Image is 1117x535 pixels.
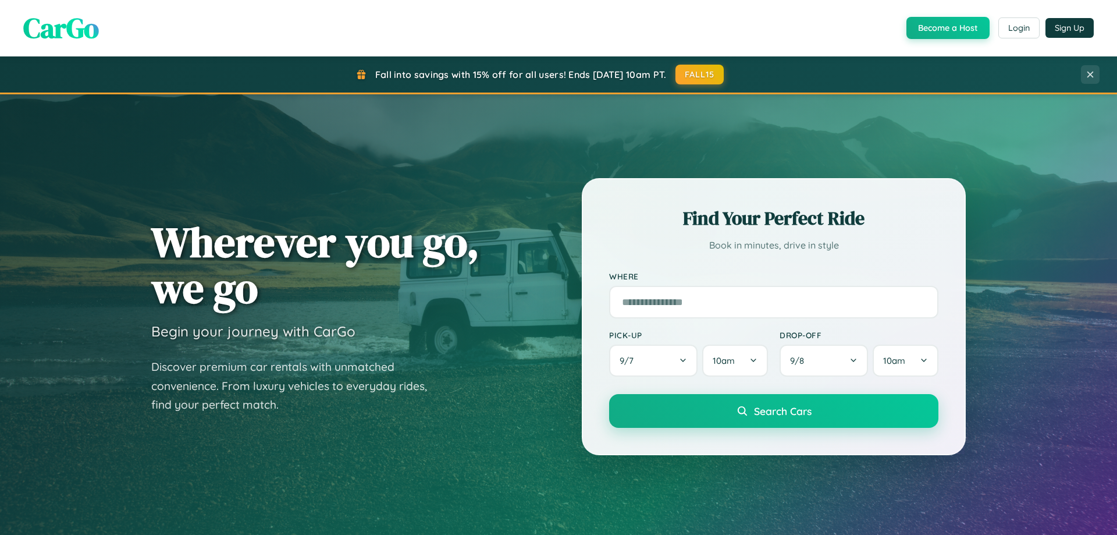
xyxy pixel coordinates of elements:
[609,394,938,428] button: Search Cars
[790,355,810,366] span: 9 / 8
[620,355,639,366] span: 9 / 7
[713,355,735,366] span: 10am
[998,17,1040,38] button: Login
[780,345,868,377] button: 9/8
[151,357,442,414] p: Discover premium car rentals with unmatched convenience. From luxury vehicles to everyday rides, ...
[23,9,99,47] span: CarGo
[754,405,812,417] span: Search Cars
[1045,18,1094,38] button: Sign Up
[873,345,938,377] button: 10am
[609,237,938,254] p: Book in minutes, drive in style
[151,323,355,340] h3: Begin your journey with CarGo
[375,69,667,80] span: Fall into savings with 15% off for all users! Ends [DATE] 10am PT.
[883,355,905,366] span: 10am
[702,345,768,377] button: 10am
[609,206,938,231] h2: Find Your Perfect Ride
[609,330,768,340] label: Pick-up
[151,219,479,311] h1: Wherever you go, we go
[780,330,938,340] label: Drop-off
[609,271,938,281] label: Where
[609,345,698,377] button: 9/7
[675,65,724,84] button: FALL15
[906,17,990,39] button: Become a Host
